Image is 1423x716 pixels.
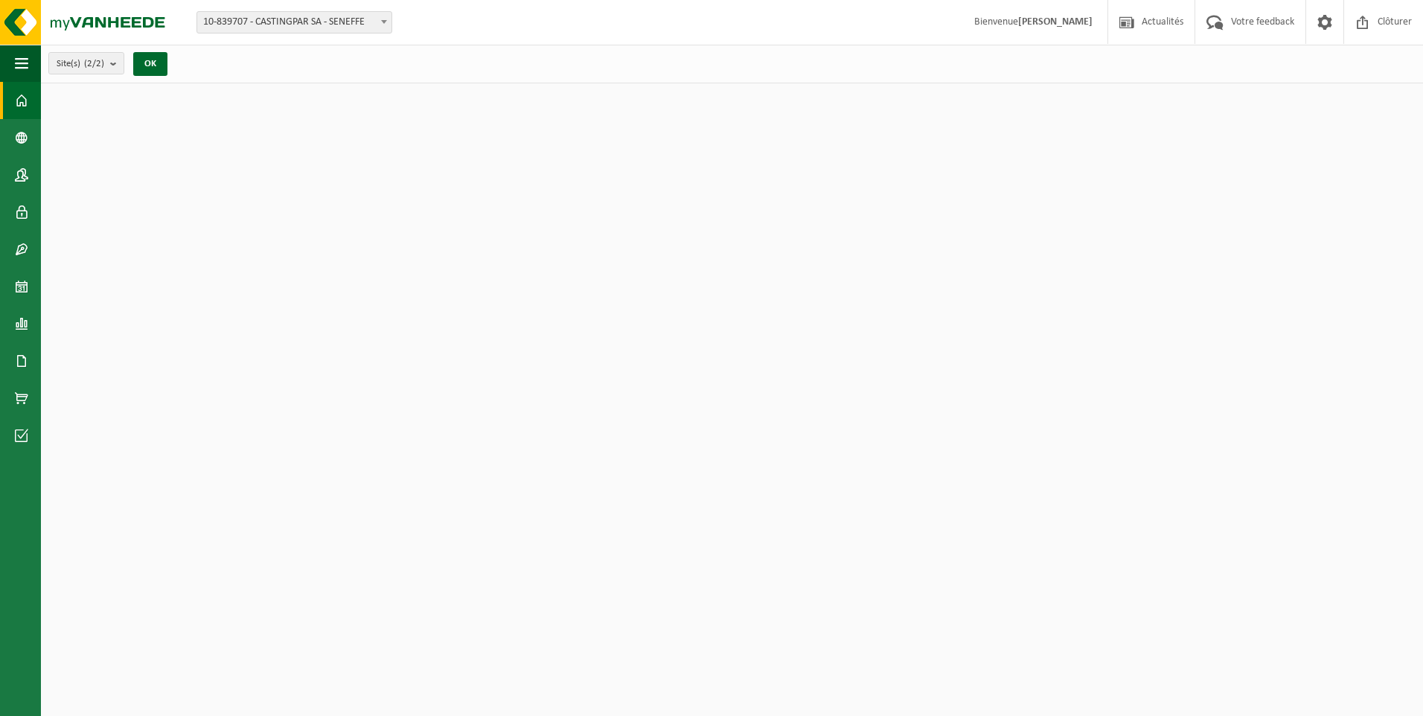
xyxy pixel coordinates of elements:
[197,12,391,33] span: 10-839707 - CASTINGPAR SA - SENEFFE
[1018,16,1093,28] strong: [PERSON_NAME]
[48,52,124,74] button: Site(s)(2/2)
[57,53,104,75] span: Site(s)
[133,52,167,76] button: OK
[196,11,392,33] span: 10-839707 - CASTINGPAR SA - SENEFFE
[84,59,104,68] count: (2/2)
